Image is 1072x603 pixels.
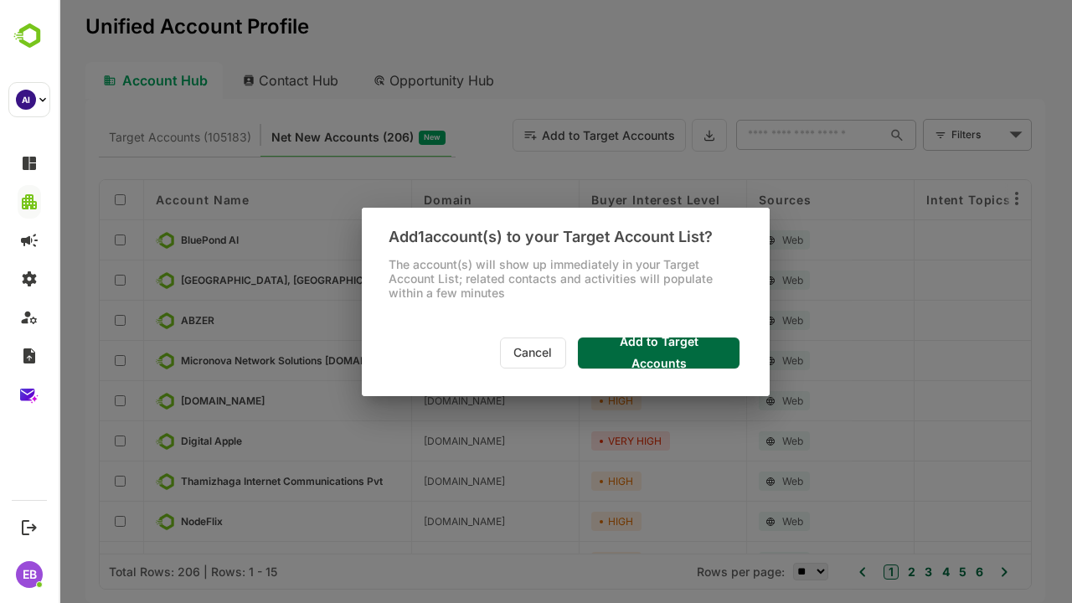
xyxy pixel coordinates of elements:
div: The account(s) will show up immediately in your Target Account List; related contacts and activit... [330,257,684,300]
span: Cancel [451,342,498,363]
div: EB [16,561,43,588]
button: Cancel [441,338,508,368]
div: AI [16,90,36,110]
button: Add to Target Accounts [519,338,681,368]
div: Add 1 account(s) to your Target Account List? [330,228,684,245]
img: BambooboxLogoMark.f1c84d78b4c51b1a7b5f700c9845e183.svg [8,20,51,52]
button: Logout [18,516,40,539]
span: Add to Target Accounts [533,331,667,374]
